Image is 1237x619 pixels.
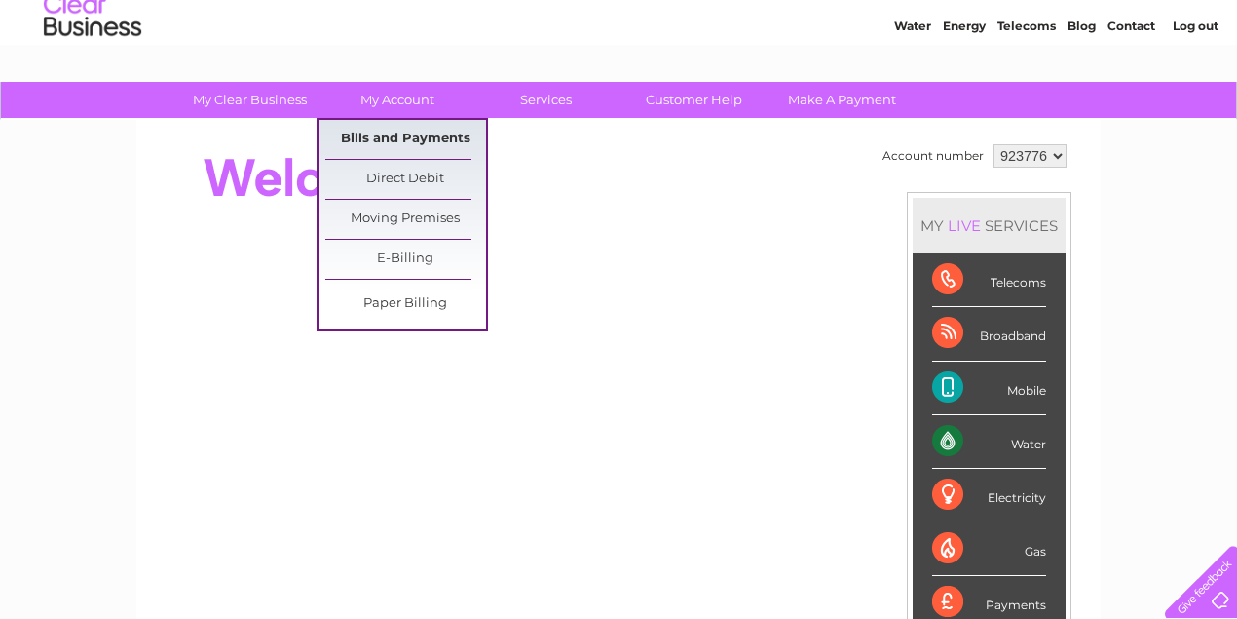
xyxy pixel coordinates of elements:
td: Account number [878,139,989,173]
img: logo.png [43,51,142,110]
div: Clear Business is a trading name of Verastar Limited (registered in [GEOGRAPHIC_DATA] No. 3667643... [160,11,1080,95]
a: Water [894,83,931,97]
a: Blog [1068,83,1096,97]
a: E-Billing [325,240,486,279]
div: Gas [932,522,1046,576]
a: Contact [1107,83,1155,97]
div: LIVE [944,216,985,235]
a: Bills and Payments [325,120,486,159]
a: Log out [1173,83,1218,97]
a: Energy [943,83,986,97]
a: My Clear Business [169,82,330,118]
div: Broadband [932,307,1046,361]
div: Water [932,415,1046,469]
a: Services [466,82,626,118]
div: Mobile [932,362,1046,415]
a: Direct Debit [325,160,486,199]
a: Customer Help [614,82,774,118]
div: MY SERVICES [913,198,1066,253]
a: Paper Billing [325,285,486,324]
a: Telecoms [997,83,1056,97]
a: Make A Payment [762,82,922,118]
a: 0333 014 3131 [870,10,1004,34]
div: Telecoms [932,253,1046,307]
a: My Account [318,82,478,118]
a: Moving Premises [325,200,486,239]
div: Electricity [932,469,1046,522]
